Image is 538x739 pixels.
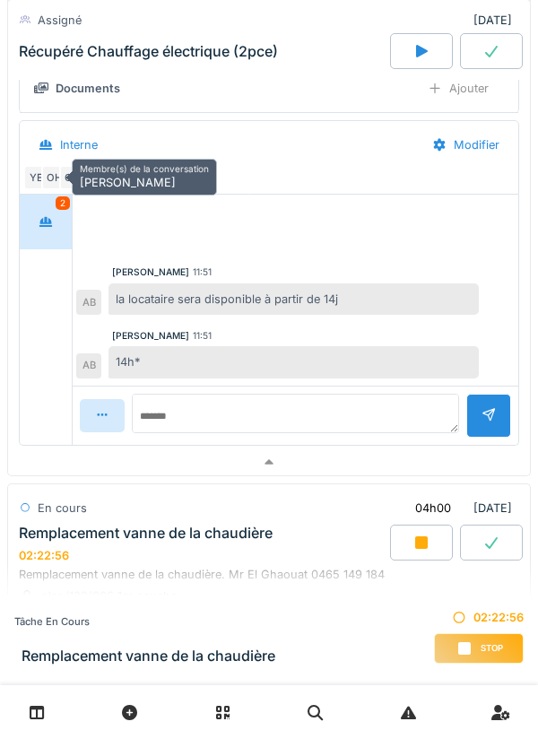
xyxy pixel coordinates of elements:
div: OH [41,165,66,190]
div: AB [76,290,101,315]
div: 02:22:56 [19,549,69,562]
div: 11:51 [193,329,212,343]
h3: Remplacement vanne de la chaudière [22,648,275,665]
summary: DocumentsAjouter [27,72,511,105]
div: Remplacement vanne de la chaudière. Mr El Ghaouat 0465 149 184 [19,566,519,583]
div: YE [23,165,48,190]
div: 2 [56,196,70,210]
div: 11:51 [193,265,212,279]
h6: Membre(s) de la conversation [80,163,209,174]
div: Ajouter [412,72,504,105]
div: plan/120/006 1er gauche [41,587,177,604]
span: Stop [481,642,503,655]
div: AB [76,353,101,378]
div: 04h00 [415,500,451,517]
div: [PERSON_NAME] [112,329,189,343]
div: Interne [60,136,98,153]
div: Récupéré Chauffage électrique (2pce) [19,43,278,60]
div: la locataire sera disponible à partir de 14j [108,283,479,315]
div: Documents [56,80,120,97]
div: Remplacement vanne de la chaudière [19,525,273,542]
div: [PERSON_NAME] [72,159,217,196]
div: Assigné [38,12,82,29]
div: [DATE] [400,491,519,525]
div: En cours [38,500,87,517]
div: OT [59,165,84,190]
div: 02:22:56 [434,609,524,626]
div: [PERSON_NAME] [112,265,189,279]
div: Modifier [417,128,515,161]
div: [DATE] [473,12,519,29]
div: Tâche en cours [14,614,275,630]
